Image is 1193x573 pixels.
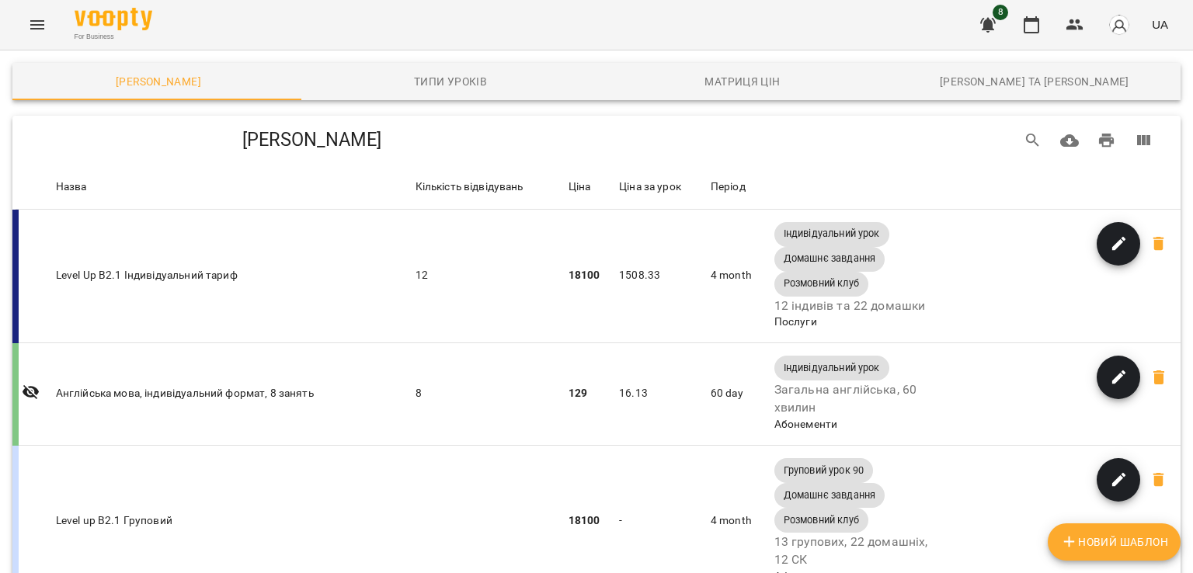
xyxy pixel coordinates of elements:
td: 12 [412,210,565,343]
td: Level Up B2.1 Індивідуальний тариф [53,210,412,343]
td: 60 day [708,342,771,445]
div: Ціна за урок [619,178,681,196]
span: Розмовний клуб [774,276,868,290]
span: Груповий урок 90 [774,464,873,477]
span: Ціна за урок [619,178,704,196]
b: 129 [569,387,587,399]
p: 12 індивів та 22 домашки [774,297,930,315]
p: 13 групових, 22 домашніх, 12 СК [774,533,930,569]
span: Розмовний клуб [774,513,868,527]
span: 8 [993,5,1008,20]
span: UA [1152,16,1168,33]
div: Послуги [774,314,1177,330]
div: Sort [56,178,87,196]
td: Англійська мова, індивідуальний формат, 8 занять [53,342,412,445]
span: [PERSON_NAME] та [PERSON_NAME] [898,72,1171,91]
button: Друк [1088,122,1125,159]
span: For Business [75,32,152,42]
span: Типи уроків [314,72,587,91]
img: avatar_s.png [1108,14,1130,36]
div: Sort [619,178,681,196]
button: UA [1146,10,1174,39]
div: Sort [416,178,523,196]
span: Новий Шаблон [1060,533,1168,551]
b: 18100 [569,269,600,281]
span: Домашнє завдання [774,252,885,266]
span: Кількість відвідувань [416,178,562,196]
button: Menu [19,6,56,43]
span: Індивідуальний урок [774,361,889,375]
button: Завантажити CSV [1051,122,1088,159]
div: Sort [569,178,591,196]
button: View Columns [1125,122,1162,159]
span: Ви впевнені, що хочете видалити Level Up B2.1 Індивідуальний тариф? [1140,225,1177,262]
span: Назва [56,178,409,196]
td: 1508.33 [616,210,708,343]
div: Абонементи [774,417,1177,432]
span: Матриця цін [606,72,879,91]
td: 8 [412,342,565,445]
div: Table Toolbar [12,116,1181,165]
span: Ви впевнені, що хочете видалити Level up B2.1 Груповий? [1140,461,1177,498]
td: 16.13 [616,342,708,445]
div: Період [711,178,746,196]
span: Ви впевнені, що хочете видалити Англійська мова, індивідуальний формат, 8 занять? [1140,359,1177,396]
img: Voopty Logo [75,8,152,30]
h5: [PERSON_NAME] [31,128,592,152]
span: Період [711,178,768,196]
div: Кількість відвідувань [416,178,523,196]
td: 4 month [708,210,771,343]
span: [PERSON_NAME] [22,72,295,91]
span: Індивідуальний урок [774,227,889,241]
div: Ціна [569,178,591,196]
b: 18100 [569,514,600,526]
span: Домашнє завдання [774,488,885,502]
button: Новий Шаблон [1048,523,1181,561]
div: Sort [711,178,746,196]
button: Search [1014,122,1052,159]
p: Загальна англійська, 60 хвилин [774,380,930,417]
span: Ціна [569,178,613,196]
div: Назва [56,178,87,196]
